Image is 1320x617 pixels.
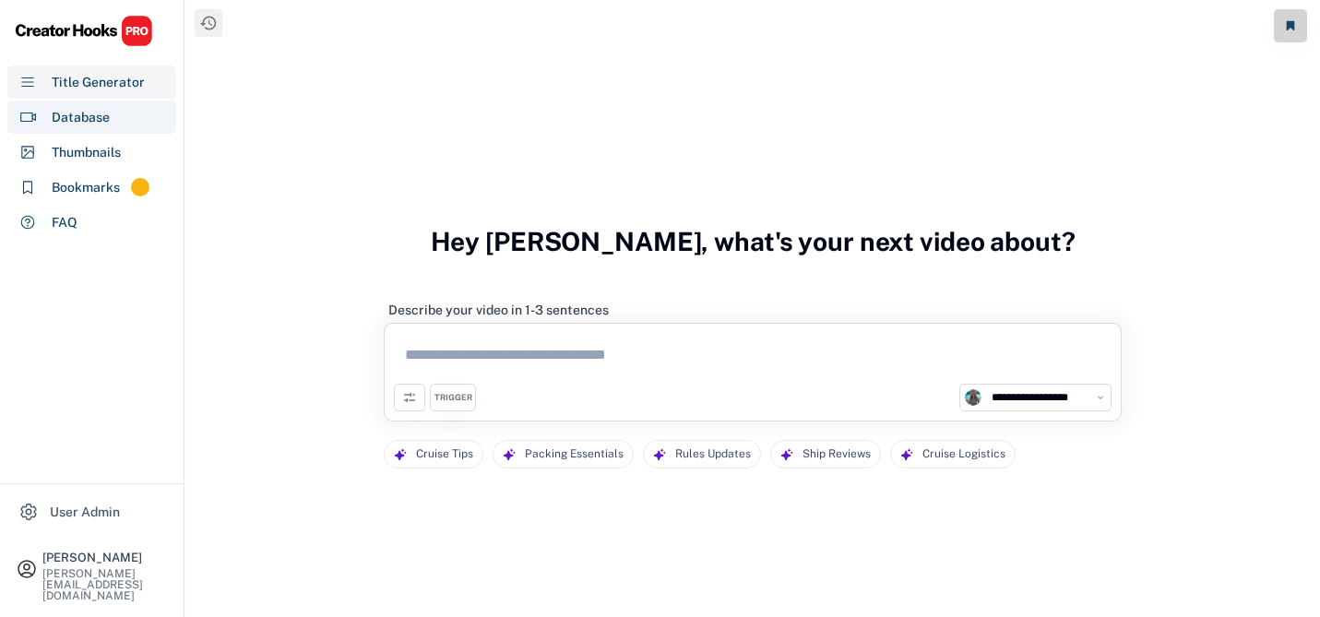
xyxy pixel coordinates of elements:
div: Thumbnails [52,143,121,162]
div: Database [52,108,110,127]
div: Cruise Tips [416,441,473,468]
img: unnamed.jpg [965,389,981,406]
img: CHPRO%20Logo.svg [15,15,153,47]
div: TRIGGER [434,392,472,404]
div: FAQ [52,213,77,232]
div: User Admin [50,503,120,522]
div: [PERSON_NAME] [42,552,168,564]
div: Packing Essentials [525,441,624,468]
div: Describe your video in 1-3 sentences [388,302,609,318]
div: Title Generator [52,73,145,92]
h3: Hey [PERSON_NAME], what's your next video about? [431,207,1076,277]
div: [PERSON_NAME][EMAIL_ADDRESS][DOMAIN_NAME] [42,568,168,601]
div: Rules Updates [675,441,751,468]
div: Ship Reviews [803,441,871,468]
div: Cruise Logistics [922,441,1005,468]
div: Bookmarks [52,178,120,197]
